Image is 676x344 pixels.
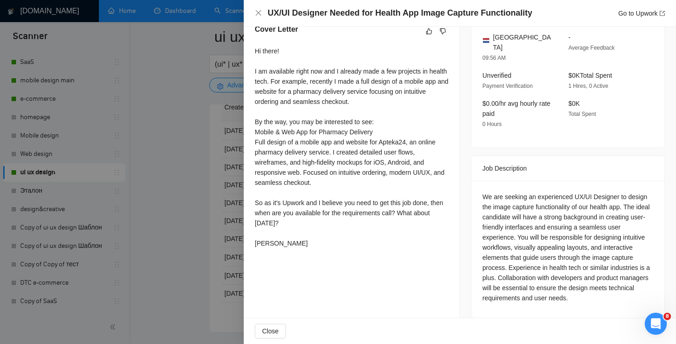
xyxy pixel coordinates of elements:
[493,32,554,52] span: [GEOGRAPHIC_DATA]
[664,313,671,320] span: 8
[659,11,665,16] span: export
[482,55,506,61] span: 09:56 AM
[568,34,571,41] span: -
[268,7,532,19] h4: UX/UI Designer Needed for Health App Image Capture Functionality
[424,26,435,37] button: like
[482,83,533,89] span: Payment Verification
[255,324,286,338] button: Close
[255,24,298,35] h5: Cover Letter
[482,121,502,127] span: 0 Hours
[568,83,608,89] span: 1 Hires, 0 Active
[255,46,448,248] div: Hi there! I am available right now and I already made a few projects in health tech. For example,...
[482,156,653,181] div: Job Description
[568,72,612,79] span: $0K Total Spent
[568,100,580,107] span: $0K
[645,313,667,335] iframe: Intercom live chat
[255,9,262,17] span: close
[618,10,665,17] a: Go to Upworkexport
[568,111,596,117] span: Total Spent
[262,326,279,336] span: Close
[440,28,446,35] span: dislike
[255,9,262,17] button: Close
[483,37,489,44] img: 🇳🇱
[426,28,432,35] span: like
[568,45,615,51] span: Average Feedback
[482,100,550,117] span: $0.00/hr avg hourly rate paid
[482,72,511,79] span: Unverified
[437,26,448,37] button: dislike
[482,192,653,303] div: We are seeking an experienced UX/UI Designer to design the image capture functionality of our hea...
